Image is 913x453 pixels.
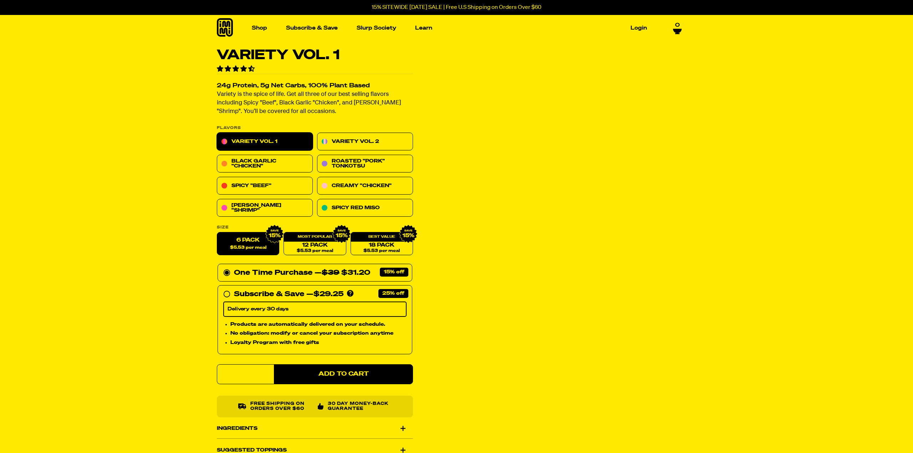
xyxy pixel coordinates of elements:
[283,22,341,34] a: Subscribe & Save
[234,289,304,300] div: Subscribe & Save
[230,246,266,250] span: $5.53 per meal
[230,330,407,338] li: No obligation: modify or cancel your subscription anytime
[217,83,413,89] h2: 24g Protein, 5g Net Carbs, 100% Plant Based
[317,155,413,173] a: Roasted "Pork" Tonkotsu
[284,232,346,256] a: 12 Pack$5.53 per meal
[217,177,313,195] a: Spicy "Beef"
[217,133,313,151] a: Variety Vol. 1
[217,155,313,173] a: Black Garlic "Chicken"
[223,302,407,317] select: Subscribe & Save —$29.25 Products are automatically delivered on your schedule. No obligation: mo...
[230,339,407,347] li: Loyalty Program with free gifts
[217,126,413,130] p: Flavors
[675,22,680,29] span: 0
[217,418,413,438] div: Ingredients
[230,320,407,328] li: Products are automatically delivered on your schedule.
[317,199,413,217] a: Spicy Red Miso
[250,401,312,412] p: Free shipping on orders over $60
[322,269,370,277] span: $31.20
[217,48,413,62] h1: Variety Vol. 1
[412,22,435,34] a: Learn
[351,232,413,256] a: 18 Pack$5.53 per meal
[317,177,413,195] a: Creamy "Chicken"
[315,267,370,279] div: —
[354,22,399,34] a: Slurp Society
[249,22,270,34] a: Shop
[249,15,650,41] nav: Main navigation
[399,225,418,243] img: IMG_9632.png
[372,4,541,11] p: 15% SITEWIDE [DATE] SALE | Free U.S Shipping on Orders Over $60
[363,249,400,253] span: $5.53 per meal
[274,364,413,384] button: Add to Cart
[306,289,343,300] div: —
[317,133,413,151] a: Variety Vol. 2
[217,226,413,230] label: Size
[673,22,682,34] a: 0
[297,249,333,253] span: $5.53 per meal
[217,199,313,217] a: [PERSON_NAME] "Shrimp"
[265,225,284,243] img: IMG_9632.png
[628,22,650,34] a: Login
[217,91,413,116] p: Variety is the spice of life. Get all three of our best selling flavors including Spicy "Beef", B...
[328,401,392,412] p: 30 Day Money-Back Guarantee
[313,291,343,298] span: $29.25
[332,225,351,243] img: IMG_9632.png
[322,269,340,277] del: $39
[217,66,256,72] span: 4.55 stars
[217,232,279,256] label: 6 Pack
[223,267,407,279] div: One Time Purchase
[318,371,369,377] span: Add to Cart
